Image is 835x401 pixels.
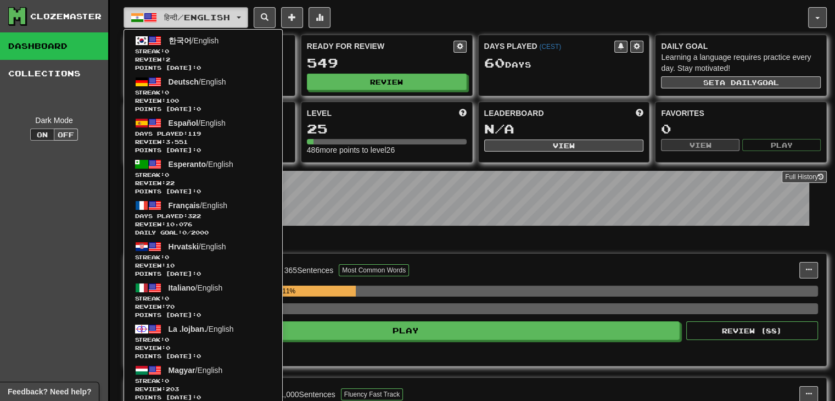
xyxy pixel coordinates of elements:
[484,56,644,70] div: Day s
[135,47,271,55] span: Streak:
[135,88,271,97] span: Streak:
[254,7,276,28] button: Search sentences
[182,229,187,236] span: 0
[164,13,230,22] span: हिन्दी / English
[169,119,226,127] span: / English
[30,129,54,141] button: On
[169,119,198,127] span: Español
[124,115,282,156] a: Español/EnglishDays Played:119 Review:3,551Points [DATE]:0
[165,295,169,302] span: 0
[165,171,169,178] span: 0
[135,179,271,187] span: Review: 22
[169,36,192,45] span: 한국어
[165,336,169,343] span: 0
[132,321,680,340] button: Play
[30,11,102,22] div: Clozemaster
[135,187,271,196] span: Points [DATE]: 0
[165,89,169,96] span: 0
[135,146,271,154] span: Points [DATE]: 0
[309,7,330,28] button: More stats
[135,294,271,303] span: Streak:
[135,229,271,237] span: Daily Goal: / 2000
[124,280,282,321] a: Italiano/EnglishStreak:0 Review:70Points [DATE]:0
[135,220,271,229] span: Review: 10,076
[284,265,334,276] div: 365 Sentences
[307,108,332,119] span: Level
[169,366,223,375] span: / English
[135,303,271,311] span: Review: 70
[169,201,227,210] span: / English
[135,138,271,146] span: Review: 3,551
[212,286,356,297] div: 24.11%
[188,130,201,137] span: 119
[135,377,271,385] span: Streak:
[720,79,757,86] span: a daily
[661,52,821,74] div: Learning a language requires practice every day. Stay motivated!
[661,139,739,151] button: View
[135,55,271,64] span: Review: 2
[307,74,467,90] button: Review
[169,242,226,251] span: / English
[661,122,821,136] div: 0
[135,385,271,393] span: Review: 203
[281,7,303,28] button: Add sentence to collection
[686,321,818,340] button: Review (88)
[54,129,78,141] button: Off
[484,140,644,152] button: View
[169,325,234,333] span: / English
[169,325,206,333] span: La .lojban.
[135,212,271,220] span: Days Played:
[135,171,271,179] span: Streak:
[484,121,514,136] span: N/A
[339,264,409,276] button: Most Common Words
[124,238,282,280] a: Hrvatski/EnglishStreak:0 Review:10Points [DATE]:0
[782,171,827,183] a: Full History
[8,115,100,126] div: Dark Mode
[135,105,271,113] span: Points [DATE]: 0
[169,283,223,292] span: / English
[484,41,615,52] div: Days Played
[169,36,219,45] span: / English
[636,108,643,119] span: This week in points, UTC
[307,41,453,52] div: Ready for Review
[135,64,271,72] span: Points [DATE]: 0
[135,344,271,352] span: Review: 0
[307,144,467,155] div: 486 more points to level 26
[169,283,195,292] span: Italiano
[539,43,561,51] a: (CEST)
[661,108,821,119] div: Favorites
[135,253,271,261] span: Streak:
[165,48,169,54] span: 0
[8,386,91,397] span: Open feedback widget
[169,366,195,375] span: Magyar
[165,377,169,384] span: 0
[307,56,467,70] div: 549
[188,213,201,219] span: 322
[169,242,199,251] span: Hrvatski
[124,74,282,115] a: Deutsch/EnglishStreak:0 Review:100Points [DATE]:0
[484,55,505,70] span: 60
[661,41,821,52] div: Daily Goal
[135,130,271,138] span: Days Played:
[742,139,821,151] button: Play
[341,388,403,400] button: Fluency Fast Track
[124,7,248,28] button: हिन्दी/English
[135,97,271,105] span: Review: 100
[165,254,169,260] span: 0
[169,160,233,169] span: / English
[135,311,271,319] span: Points [DATE]: 0
[135,336,271,344] span: Streak:
[661,76,821,88] button: Seta dailygoal
[124,197,282,238] a: Français/EnglishDays Played:322 Review:10,076Daily Goal:0/2000
[135,352,271,360] span: Points [DATE]: 0
[135,261,271,270] span: Review: 10
[124,237,827,248] p: In Progress
[169,160,206,169] span: Esperanto
[459,108,467,119] span: Score more points to level up
[484,108,544,119] span: Leaderboard
[169,201,200,210] span: Français
[169,77,226,86] span: / English
[135,270,271,278] span: Points [DATE]: 0
[124,156,282,197] a: Esperanto/EnglishStreak:0 Review:22Points [DATE]:0
[124,321,282,362] a: La .lojban./EnglishStreak:0 Review:0Points [DATE]:0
